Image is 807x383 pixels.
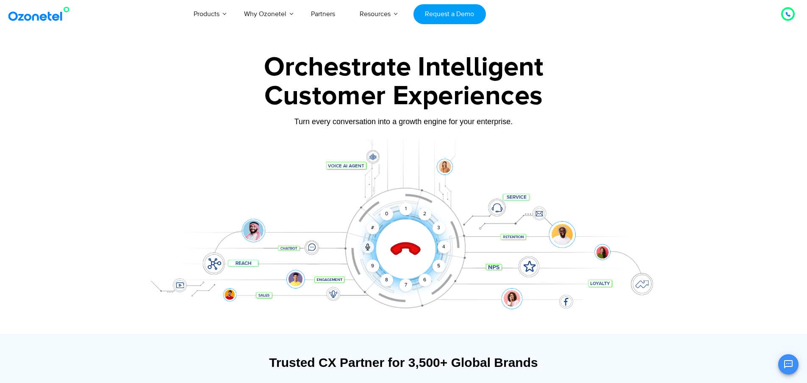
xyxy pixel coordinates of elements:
[432,222,445,234] div: 3
[419,208,431,220] div: 2
[399,279,412,291] div: 7
[778,354,799,375] button: Open chat
[139,54,668,81] div: Orchestrate Intelligent
[399,203,412,215] div: 1
[432,260,445,272] div: 5
[438,241,450,253] div: 4
[380,208,393,220] div: 0
[139,76,668,117] div: Customer Experiences
[413,4,486,24] a: Request a Demo
[366,260,379,272] div: 9
[380,274,393,286] div: 8
[139,117,668,126] div: Turn every conversation into a growth engine for your enterprise.
[143,355,664,370] div: Trusted CX Partner for 3,500+ Global Brands
[366,222,379,234] div: #
[419,274,431,286] div: 6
